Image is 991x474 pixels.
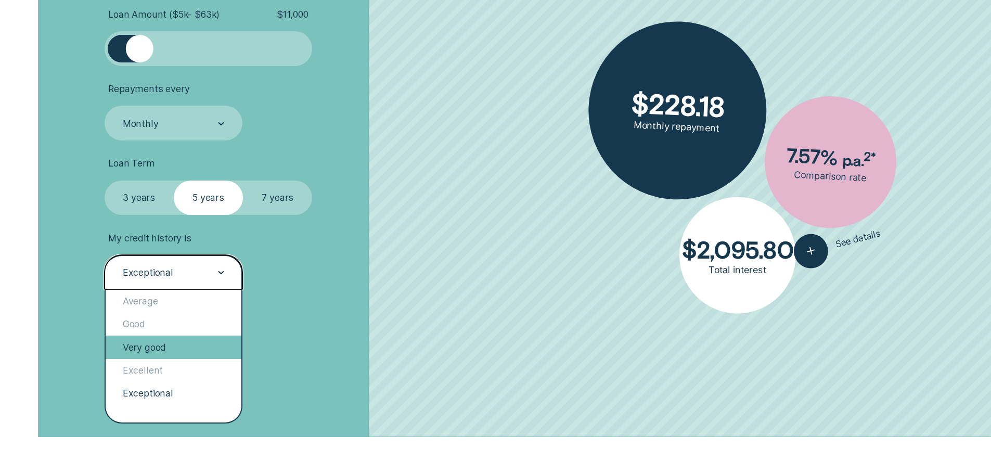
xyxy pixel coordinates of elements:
label: 5 years [174,181,243,215]
span: Repayments every [108,83,189,95]
label: 7 years [243,181,312,215]
span: Loan Amount ( $5k - $63k ) [108,9,220,20]
div: Exceptional [123,267,173,278]
div: Good [106,313,242,336]
div: Excellent [106,359,242,382]
div: Average [106,290,242,313]
span: $ 11,000 [277,9,308,20]
span: See details [834,227,882,250]
span: Loan Term [108,158,155,169]
div: Monthly [123,118,159,129]
span: My credit history is [108,233,191,244]
div: Very good [106,336,242,358]
div: Exceptional [106,382,242,405]
label: 3 years [105,181,174,215]
button: See details [790,216,885,271]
